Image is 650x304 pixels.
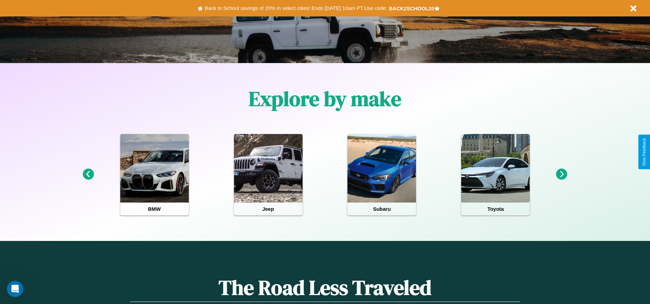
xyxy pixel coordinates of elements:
[203,3,389,13] button: Back to School savings of 20% in select cities! Ends [DATE] 10am PT.Use code:
[347,203,416,215] h4: Subaru
[7,281,23,297] iframe: Intercom live chat
[461,203,530,215] h4: Toyota
[234,203,303,215] h4: Jeep
[389,5,434,11] b: BACK2SCHOOL20
[130,273,520,302] h1: The Road Less Traveled
[120,203,189,215] h4: BMW
[249,85,401,113] h1: Explore by make
[642,138,647,166] div: Give Feedback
